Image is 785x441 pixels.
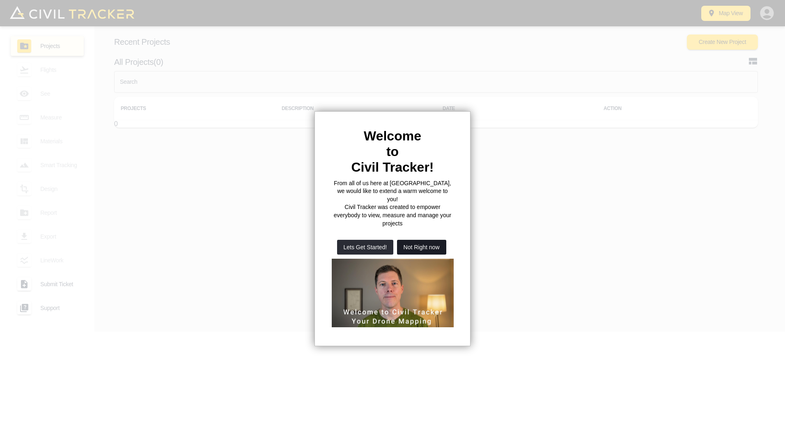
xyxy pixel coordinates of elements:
[331,128,454,144] h2: Welcome
[331,259,454,328] iframe: Welcome to Civil Tracker
[331,203,454,227] p: Civil Tracker was created to empower everybody to view, measure and manage your projects
[331,144,454,159] h2: to
[331,179,454,204] p: From all of us here at [GEOGRAPHIC_DATA], we would like to extend a warm welcome to you!
[337,240,394,255] button: Lets Get Started!
[331,159,454,175] h2: Civil Tracker!
[397,240,446,255] button: Not Right now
